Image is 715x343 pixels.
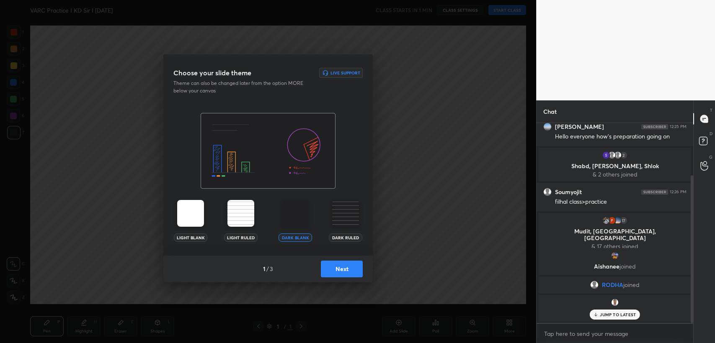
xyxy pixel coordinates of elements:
[600,312,636,317] p: JUMP TO LATEST
[279,233,312,242] div: Dark Blank
[544,243,686,250] p: & 17 others joined
[611,251,619,260] img: thumbnail.jpg
[611,298,619,307] img: thumbnail.jpg
[266,264,269,273] h4: /
[710,107,712,113] p: T
[709,154,712,160] p: G
[329,233,362,242] div: Dark Ruled
[330,71,360,75] h6: Live Support
[555,123,604,131] h6: [PERSON_NAME]
[201,113,336,189] img: darkThemeBanner.f801bae7.svg
[537,123,693,323] div: grid
[641,189,668,195] img: 4P8fHbbgJtejmAAAAAElFTkSuQmCC
[544,163,686,169] p: Shabd, [PERSON_NAME], Shlok
[555,133,687,141] div: Hello everyone how's preparation going on
[544,310,686,317] p: Nitish
[602,151,610,159] img: thumbnail.jpg
[619,151,628,159] div: 2
[177,200,204,227] img: lightTheme.5bb83c5b.svg
[670,124,687,129] div: 12:25 PM
[608,216,616,225] img: thumbnail.jpg
[590,281,599,289] img: default.png
[670,189,687,195] div: 12:26 PM
[282,200,309,227] img: darkTheme.aa1caeba.svg
[544,171,686,178] p: & 2 others joined
[173,79,309,95] p: Theme can also be changed later from the option MORE below your canvas
[602,216,610,225] img: thumbnail.jpg
[544,188,551,196] img: default.png
[619,216,628,225] div: 17
[608,151,616,159] img: default.png
[614,216,622,225] img: thumbnail.jpg
[619,262,636,270] span: joined
[173,68,251,78] h3: Choose your slide theme
[270,264,273,273] h4: 3
[641,124,668,129] img: 4P8fHbbgJtejmAAAAAElFTkSuQmCC
[614,151,622,159] img: default.png
[544,228,686,241] p: Mudit, [GEOGRAPHIC_DATA], [GEOGRAPHIC_DATA]
[224,233,258,242] div: Light Ruled
[623,282,640,288] span: joined
[544,123,551,131] img: thumbnail.jpg
[321,261,363,277] button: Next
[332,200,359,227] img: darkRuledTheme.359fb5fd.svg
[555,198,687,206] div: filhal class>practice
[263,264,266,273] h4: 1
[537,100,563,123] p: Chat
[544,263,686,270] p: Aishanee
[174,233,207,242] div: Light Blank
[555,188,582,196] h6: Soumyojit
[227,200,254,227] img: lightRuledTheme.002cd57a.svg
[602,282,623,288] span: RODHA
[710,131,712,137] p: D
